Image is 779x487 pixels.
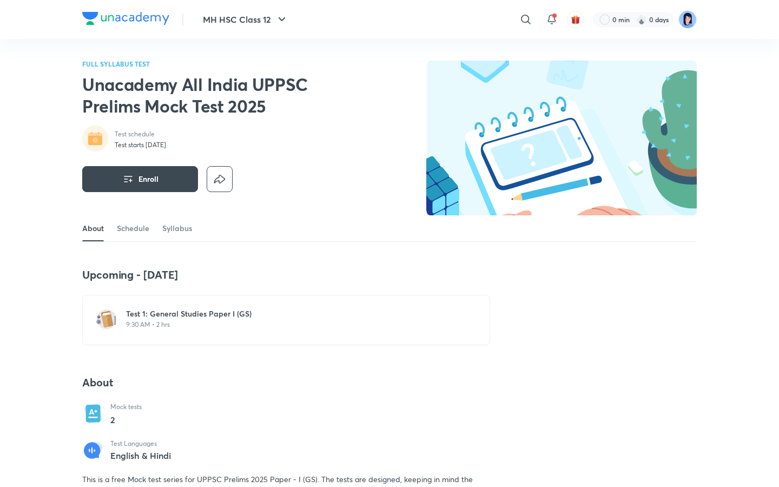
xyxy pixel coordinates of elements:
a: Syllabus [162,215,192,241]
h4: About [82,376,490,390]
img: Company Logo [82,12,169,25]
a: About [82,215,104,241]
p: Test schedule [115,130,166,139]
p: English & Hindi [110,451,171,460]
p: 2 [110,413,142,426]
p: Test Languages [110,439,171,448]
p: FULL SYLLABUS TEST [82,61,359,67]
button: Enroll [82,166,198,192]
h2: Unacademy All India UPPSC Prelims Mock Test 2025 [82,74,359,117]
p: Mock tests [110,403,142,411]
img: test [96,308,117,330]
p: Test starts [DATE] [115,141,166,149]
img: George P [678,10,697,29]
button: avatar [567,11,584,28]
button: MH HSC Class 12 [196,9,295,30]
a: Company Logo [82,12,169,28]
a: Schedule [117,215,149,241]
h6: Test 1: General Studies Paper I (GS) [126,308,459,319]
span: Enroll [138,174,159,185]
img: avatar [571,15,580,24]
p: 9:30 AM • 2 hrs [126,320,459,329]
img: streak [636,14,647,25]
h4: Upcoming - [DATE] [82,268,490,282]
